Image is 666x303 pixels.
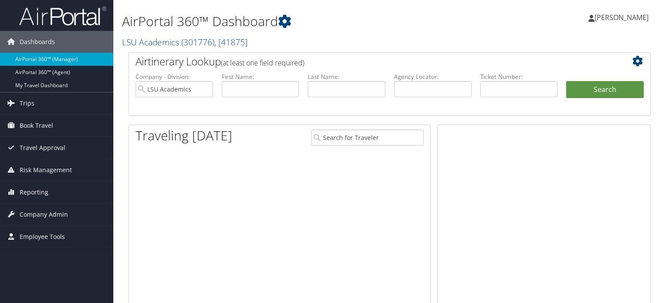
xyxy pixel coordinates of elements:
input: Search for Traveler [311,129,424,146]
label: Company - Division: [136,72,213,81]
img: airportal-logo.png [19,6,106,26]
span: , [ 41875 ] [214,36,248,48]
span: Risk Management [20,159,72,181]
span: Reporting [20,181,48,203]
a: [PERSON_NAME] [588,4,657,31]
h2: Airtinerary Lookup [136,54,600,69]
h1: AirPortal 360™ Dashboard [122,12,479,31]
label: Last Name: [308,72,385,81]
span: ( 301776 ) [181,36,214,48]
label: Agency Locator: [394,72,472,81]
span: Trips [20,92,34,114]
span: (at least one field required) [221,58,304,68]
span: Employee Tools [20,226,65,248]
span: Dashboards [20,31,55,53]
span: Travel Approval [20,137,65,159]
span: [PERSON_NAME] [595,13,649,22]
label: Ticket Number: [480,72,558,81]
h1: Traveling [DATE] [136,126,232,145]
span: Company Admin [20,204,68,225]
a: LSU Academics [122,36,248,48]
label: First Name: [222,72,299,81]
button: Search [566,81,644,99]
span: Book Travel [20,115,53,136]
